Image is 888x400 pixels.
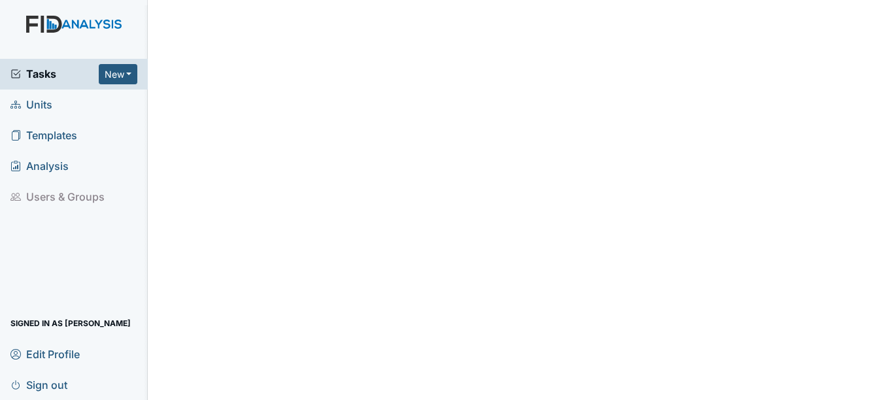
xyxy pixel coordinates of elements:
[10,125,77,146] span: Templates
[10,156,69,176] span: Analysis
[99,64,138,84] button: New
[10,344,80,364] span: Edit Profile
[10,375,67,395] span: Sign out
[10,313,131,333] span: Signed in as [PERSON_NAME]
[10,66,99,82] a: Tasks
[10,95,52,115] span: Units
